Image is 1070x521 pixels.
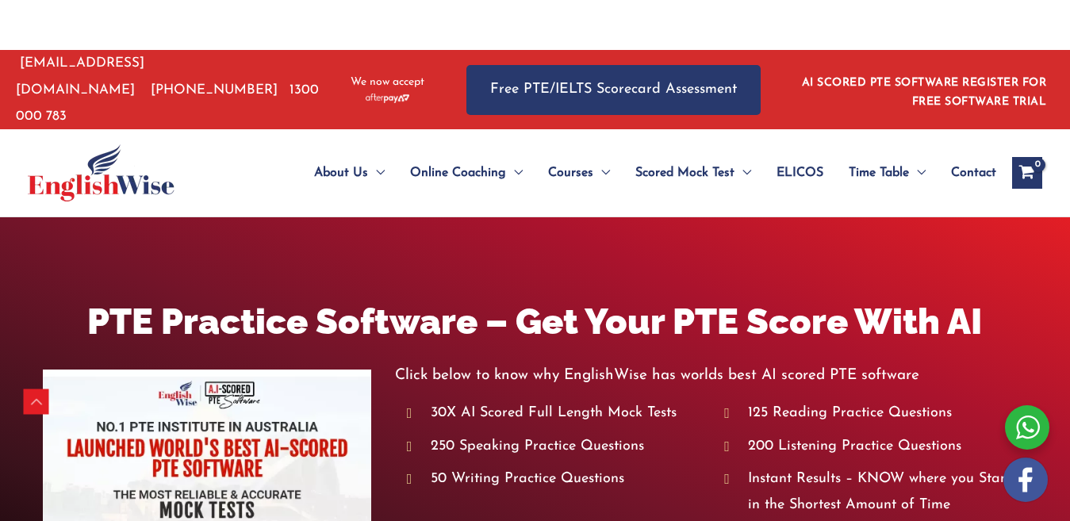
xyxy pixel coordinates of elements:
[849,145,909,201] span: Time Table
[16,56,144,96] a: [EMAIL_ADDRESS][DOMAIN_NAME]
[593,145,610,201] span: Menu Toggle
[28,144,174,201] img: cropped-ew-logo
[909,145,926,201] span: Menu Toggle
[276,145,996,201] nav: Site Navigation: Main Menu
[151,83,278,97] a: [PHONE_NUMBER]
[836,145,938,201] a: Time TableMenu Toggle
[802,77,1047,108] a: AI SCORED PTE SOFTWARE REGISTER FOR FREE SOFTWARE TRIAL
[548,145,593,201] span: Courses
[397,145,535,201] a: Online CoachingMenu Toggle
[43,297,1027,347] h1: PTE Practice Software – Get Your PTE Score With AI
[938,145,996,201] a: Contact
[410,145,506,201] span: Online Coaching
[777,145,823,201] span: ELICOS
[506,145,523,201] span: Menu Toggle
[407,400,710,427] li: 30X AI Scored Full Length Mock Tests
[724,434,1027,460] li: 200 Listening Practice Questions
[535,145,623,201] a: CoursesMenu Toggle
[724,466,1027,519] li: Instant Results – KNOW where you Stand in the Shortest Amount of Time
[1003,458,1048,502] img: white-facebook.png
[764,145,836,201] a: ELICOS
[951,145,996,201] span: Contact
[407,434,710,460] li: 250 Speaking Practice Questions
[635,145,734,201] span: Scored Mock Test
[366,94,409,102] img: Afterpay-Logo
[351,75,424,90] span: We now accept
[395,362,1027,389] p: Click below to know why EnglishWise has worlds best AI scored PTE software
[724,400,1027,427] li: 125 Reading Practice Questions
[16,83,319,123] a: 1300 000 783
[623,145,764,201] a: Scored Mock TestMenu Toggle
[792,64,1054,116] aside: Header Widget 1
[314,145,368,201] span: About Us
[407,466,710,492] li: 50 Writing Practice Questions
[734,145,751,201] span: Menu Toggle
[1012,157,1042,189] a: View Shopping Cart, empty
[466,65,761,115] a: Free PTE/IELTS Scorecard Assessment
[368,145,385,201] span: Menu Toggle
[301,145,397,201] a: About UsMenu Toggle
